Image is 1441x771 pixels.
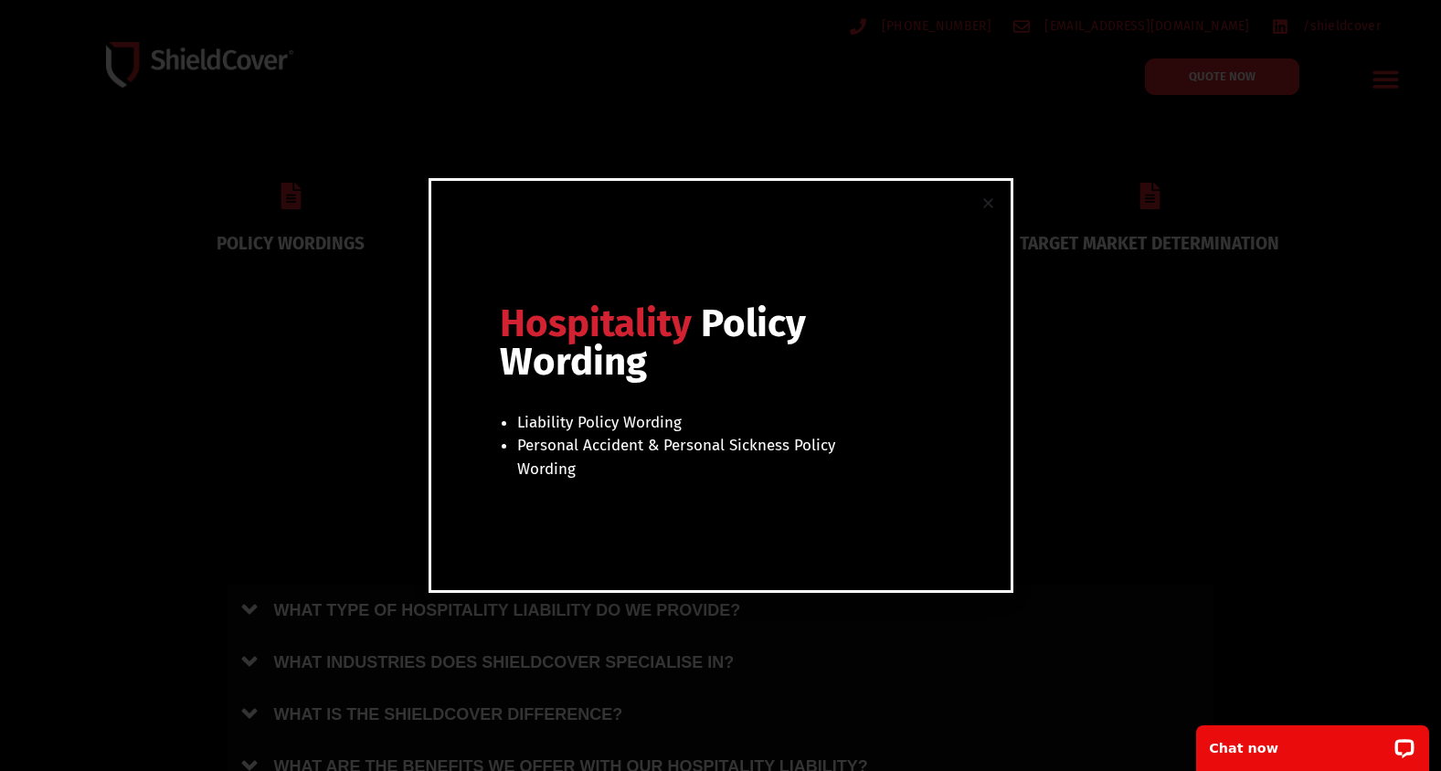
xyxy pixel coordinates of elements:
iframe: LiveChat chat widget [1184,713,1441,771]
a: Liability Policy Wording [517,413,682,432]
a: Personal Accident & Personal Sickness Policy Wording [517,436,835,479]
a: Close [981,196,995,210]
span: Policy Wording [500,301,806,385]
span: Hospitality [500,301,692,346]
